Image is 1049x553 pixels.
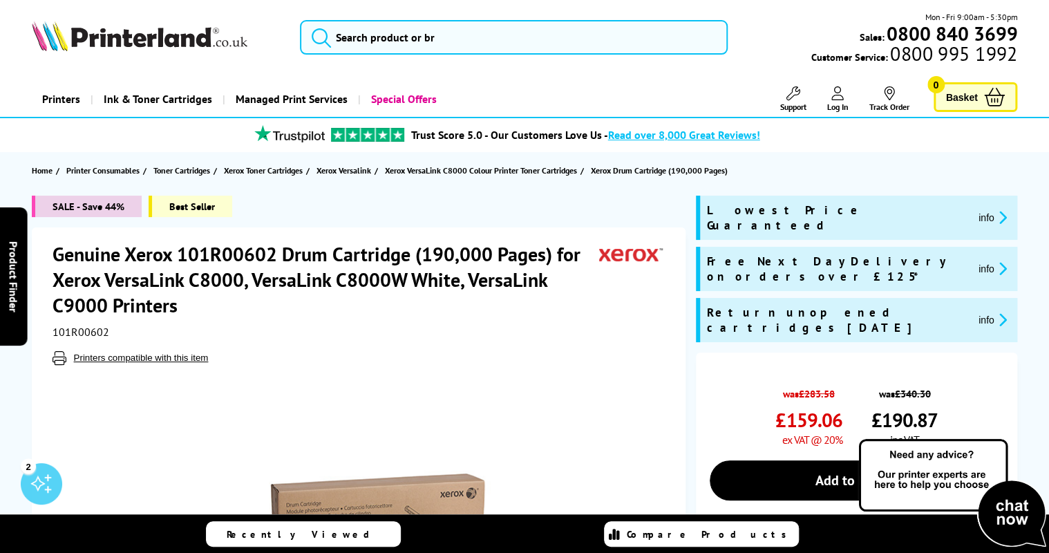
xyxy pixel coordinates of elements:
[66,163,140,178] span: Printer Consumables
[927,76,945,93] span: 0
[856,437,1049,550] img: Open Live Chat window
[707,305,967,335] span: Return unopened cartridges [DATE]
[300,20,728,55] input: Search product or br
[66,163,143,178] a: Printer Consumables
[925,10,1017,24] span: Mon - Fri 9:00am - 5:30pm
[780,86,806,112] a: Support
[780,102,806,112] span: Support
[224,163,306,178] a: Xerox Toner Cartridges
[608,128,760,142] span: Read over 8,000 Great Reviews!
[934,82,1018,112] a: Basket 0
[886,21,1017,46] b: 0800 840 3699
[32,163,53,178] span: Home
[248,125,331,142] img: trustpilot rating
[974,209,1011,225] button: promo-description
[974,312,1011,328] button: promo-description
[70,352,213,364] button: Printers compatible with this item
[859,30,884,44] span: Sales:
[591,165,728,176] span: Xerox Drum Cartridge (190,000 Pages)
[53,241,599,318] h1: Genuine Xerox 101R00602 Drum Cartridge (190,000 Pages) for Xerox VersaLink C8000, VersaLink C8000...
[827,102,849,112] span: Log In
[627,528,794,541] span: Compare Products
[7,241,21,312] span: Product Finder
[316,163,371,178] span: Xerox Versalink
[604,521,799,547] a: Compare Products
[799,387,835,400] strike: £283.58
[206,521,401,547] a: Recently Viewed
[32,196,142,217] span: SALE - Save 44%
[894,387,930,400] strike: £340.30
[871,380,938,400] span: was
[53,325,109,339] span: 101R00602
[411,128,760,142] a: Trust Score 5.0 - Our Customers Love Us -Read over 8,000 Great Reviews!
[884,27,1017,40] a: 0800 840 3699
[21,458,36,474] div: 2
[32,163,56,178] a: Home
[32,82,91,117] a: Printers
[775,407,842,433] span: £159.06
[599,241,663,267] img: Xerox
[32,21,247,51] img: Printerland Logo
[707,254,967,284] span: Free Next Day Delivery on orders over £125*
[104,82,212,117] span: Ink & Toner Cartridges
[890,433,919,447] span: inc VAT
[149,196,232,217] span: Best Seller
[153,163,210,178] span: Toner Cartridges
[871,407,938,433] span: £190.87
[358,82,447,117] a: Special Offers
[153,163,214,178] a: Toner Cartridges
[224,163,303,178] span: Xerox Toner Cartridges
[223,82,358,117] a: Managed Print Services
[227,528,384,541] span: Recently Viewed
[946,88,978,106] span: Basket
[316,163,375,178] a: Xerox Versalink
[331,128,404,142] img: trustpilot rating
[888,47,1017,60] span: 0800 995 1992
[974,261,1011,276] button: promo-description
[782,433,842,447] span: ex VAT @ 20%
[775,380,842,400] span: was
[710,460,1004,500] a: Add to Basket
[869,86,909,112] a: Track Order
[385,163,577,178] span: Xerox VersaLink C8000 Colour Printer Toner Cartridges
[32,21,283,54] a: Printerland Logo
[811,47,1017,64] span: Customer Service:
[827,86,849,112] a: Log In
[385,163,580,178] a: Xerox VersaLink C8000 Colour Printer Toner Cartridges
[91,82,223,117] a: Ink & Toner Cartridges
[707,203,967,233] span: Lowest Price Guaranteed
